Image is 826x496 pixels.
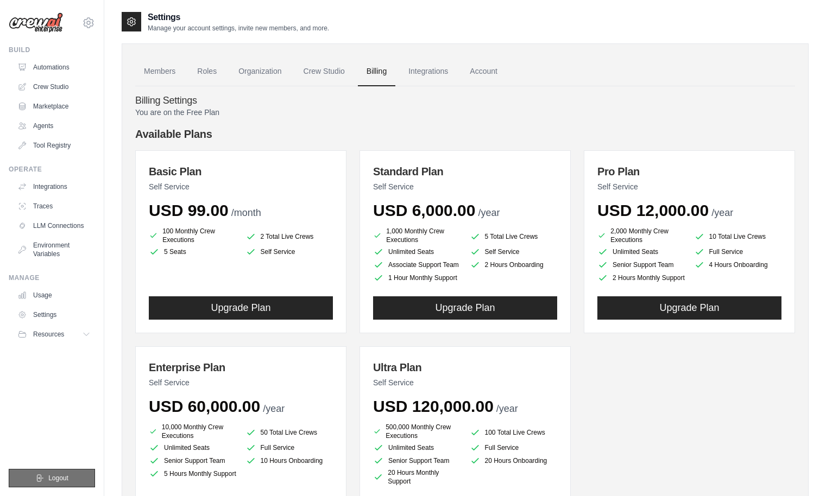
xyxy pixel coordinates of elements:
li: 4 Hours Onboarding [694,259,782,270]
a: Integrations [13,178,95,195]
li: Self Service [470,246,558,257]
h2: Settings [148,11,329,24]
li: 100 Monthly Crew Executions [149,227,237,244]
a: LLM Connections [13,217,95,234]
li: Unlimited Seats [373,442,461,453]
h3: Enterprise Plan [149,360,333,375]
li: 5 Seats [149,246,237,257]
a: Traces [13,198,95,215]
button: Upgrade Plan [373,296,557,320]
h3: Pro Plan [597,164,781,179]
li: 5 Hours Monthly Support [149,468,237,479]
p: Self Service [373,181,557,192]
a: Crew Studio [13,78,95,96]
span: /year [263,403,285,414]
a: Integrations [400,57,457,86]
a: Environment Variables [13,237,95,263]
li: Full Service [245,442,333,453]
span: USD 120,000.00 [373,397,494,415]
span: /year [711,207,733,218]
div: Build [9,46,95,54]
p: You are on the Free Plan [135,107,795,118]
p: Self Service [149,181,333,192]
li: Full Service [694,246,782,257]
li: 2 Hours Onboarding [470,259,558,270]
a: Crew Studio [295,57,354,86]
li: Unlimited Seats [149,442,237,453]
li: 500,000 Monthly Crew Executions [373,423,461,440]
li: Senior Support Team [149,455,237,466]
button: Logout [9,469,95,487]
p: Self Service [597,181,781,192]
a: Roles [188,57,225,86]
p: Self Service [373,377,557,388]
p: Manage your account settings, invite new members, and more. [148,24,329,33]
h3: Basic Plan [149,164,333,179]
li: 20 Hours Monthly Support [373,468,461,486]
li: Senior Support Team [597,259,685,270]
a: Organization [230,57,290,86]
li: 20 Hours Onboarding [470,455,558,466]
li: 50 Total Live Crews [245,425,333,440]
h3: Standard Plan [373,164,557,179]
li: 1 Hour Monthly Support [373,272,461,283]
button: Upgrade Plan [597,296,781,320]
iframe: Chat Widget [772,444,826,496]
span: /year [496,403,518,414]
span: Logout [48,474,68,482]
span: Resources [33,330,64,339]
li: Full Service [470,442,558,453]
li: Senior Support Team [373,455,461,466]
li: Unlimited Seats [597,246,685,257]
a: Tool Registry [13,137,95,154]
span: USD 6,000.00 [373,201,475,219]
li: Unlimited Seats [373,246,461,257]
li: Self Service [245,246,333,257]
li: 2 Total Live Crews [245,229,333,244]
li: 5 Total Live Crews [470,229,558,244]
li: 10 Hours Onboarding [245,455,333,466]
div: Operate [9,165,95,174]
li: 100 Total Live Crews [470,425,558,440]
span: /year [478,207,500,218]
li: 2,000 Monthly Crew Executions [597,227,685,244]
span: USD 12,000.00 [597,201,709,219]
li: 10,000 Monthly Crew Executions [149,423,237,440]
a: Account [461,57,506,86]
span: USD 99.00 [149,201,229,219]
a: Agents [13,117,95,135]
img: Logo [9,12,63,33]
button: Resources [13,326,95,343]
li: 2 Hours Monthly Support [597,272,685,283]
li: 10 Total Live Crews [694,229,782,244]
li: 1,000 Monthly Crew Executions [373,227,461,244]
button: Upgrade Plan [149,296,333,320]
a: Members [135,57,184,86]
h4: Available Plans [135,126,795,142]
a: Billing [358,57,395,86]
div: Manage [9,274,95,282]
span: /month [231,207,261,218]
h3: Ultra Plan [373,360,557,375]
p: Self Service [149,377,333,388]
a: Usage [13,287,95,304]
a: Marketplace [13,98,95,115]
a: Automations [13,59,95,76]
li: Associate Support Team [373,259,461,270]
span: USD 60,000.00 [149,397,260,415]
a: Settings [13,306,95,323]
h4: Billing Settings [135,95,795,107]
